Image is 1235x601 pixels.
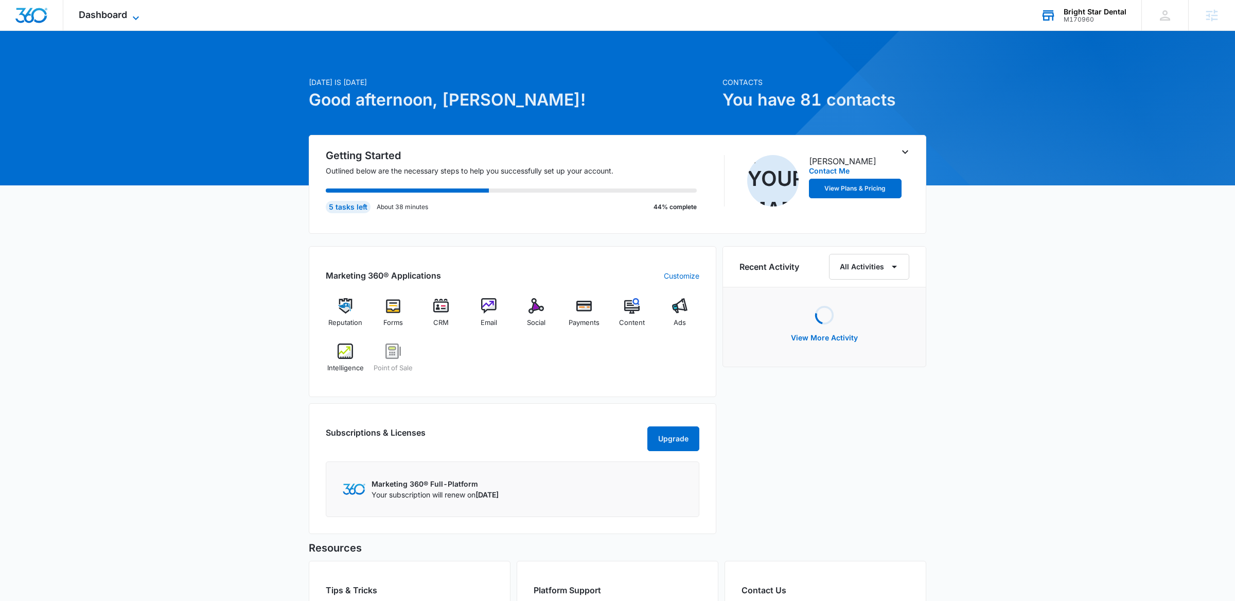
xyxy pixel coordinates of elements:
[1064,8,1126,16] div: account name
[809,155,876,167] p: [PERSON_NAME]
[326,201,370,213] div: 5 tasks left
[647,426,699,451] button: Upgrade
[309,77,716,88] p: [DATE] is [DATE]
[664,270,699,281] a: Customize
[326,165,710,176] p: Outlined below are the necessary steps to help you successfully set up your account.
[383,318,403,328] span: Forms
[742,584,909,596] h2: Contact Us
[79,9,127,20] span: Dashboard
[372,478,499,489] p: Marketing 360® Full-Platform
[722,77,926,88] p: Contacts
[372,489,499,500] p: Your subscription will renew on
[899,146,911,158] button: Toggle Collapse
[374,344,413,381] a: Point of Sale
[433,318,449,328] span: CRM
[374,363,413,373] span: Point of Sale
[569,318,599,328] span: Payments
[327,363,364,373] span: Intelligence
[469,298,508,335] a: Email
[654,202,697,212] p: 44% complete
[326,269,441,282] h2: Marketing 360® Applications
[809,167,850,175] button: Contact Me
[781,325,868,350] button: View More Activity
[326,426,426,447] h2: Subscriptions & Licenses
[739,261,799,273] h6: Recent Activity
[326,148,710,163] h2: Getting Started
[377,202,428,212] p: About 38 minutes
[660,298,699,335] a: Ads
[829,254,909,280] button: All Activities
[481,318,497,328] span: Email
[309,88,716,112] h1: Good afternoon, [PERSON_NAME]!
[309,540,926,556] h5: Resources
[527,318,545,328] span: Social
[326,584,493,596] h2: Tips & Tricks
[374,298,413,335] a: Forms
[343,484,365,494] img: Marketing 360 Logo
[612,298,652,335] a: Content
[421,298,461,335] a: CRM
[328,318,362,328] span: Reputation
[619,318,645,328] span: Content
[722,88,926,112] h1: You have 81 contacts
[1064,16,1126,23] div: account id
[517,298,556,335] a: Social
[564,298,604,335] a: Payments
[534,584,701,596] h2: Platform Support
[747,155,799,207] img: Your Marketing Consultant Team
[475,490,499,499] span: [DATE]
[326,298,365,335] a: Reputation
[674,318,686,328] span: Ads
[809,179,902,198] button: View Plans & Pricing
[326,344,365,381] a: Intelligence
